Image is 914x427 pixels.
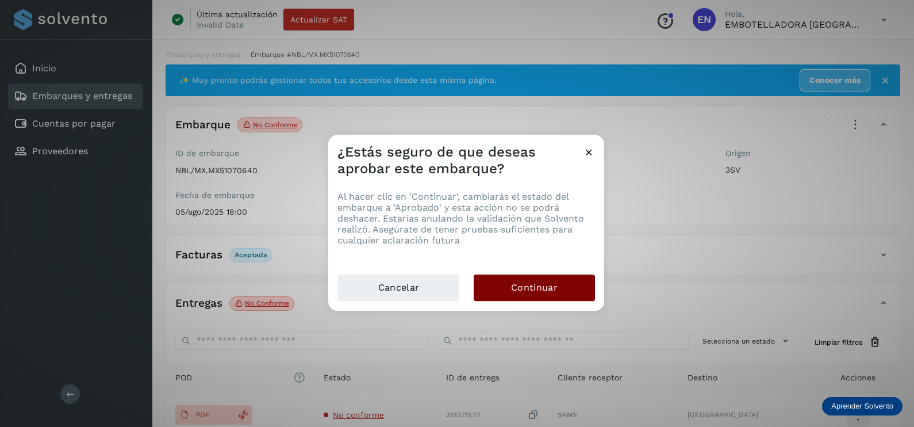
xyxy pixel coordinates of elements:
[831,402,893,411] p: Aprender Solvento
[511,281,558,294] span: Continuar
[337,274,460,302] button: Cancelar
[337,191,584,246] span: Al hacer clic en 'Continuar', cambiarás el estado del embarque a 'Aprobado' y esta acción no se p...
[474,274,595,301] button: Continuar
[337,144,583,177] h3: ¿Estás seguro de que deseas aprobar este embarque?
[822,397,903,415] div: Aprender Solvento
[378,281,419,294] span: Cancelar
